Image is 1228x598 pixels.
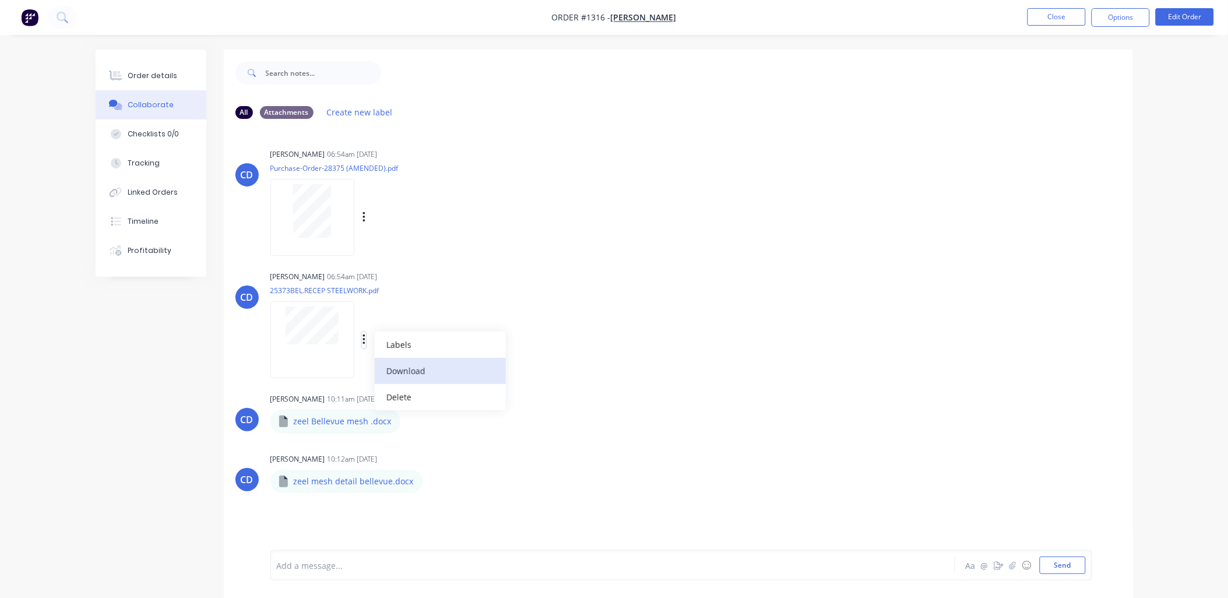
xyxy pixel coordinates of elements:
button: Timeline [96,207,206,236]
div: 10:12am [DATE] [328,454,378,465]
button: Options [1092,8,1150,27]
div: [PERSON_NAME] [270,454,325,465]
p: 25373BEL.RECEP STEELWORK.pdf [270,286,484,296]
div: CD [241,168,254,182]
button: Download [375,358,506,384]
div: Collaborate [128,100,174,110]
button: Linked Orders [96,178,206,207]
button: Create new label [321,104,399,120]
button: Profitability [96,236,206,265]
button: Edit Order [1156,8,1214,26]
p: zeel mesh detail bellevue.docx [294,476,414,487]
div: All [235,106,253,119]
a: [PERSON_NAME] [611,12,677,23]
button: Aa [964,558,978,572]
div: Timeline [128,216,159,227]
button: Tracking [96,149,206,178]
div: 06:54am [DATE] [328,149,378,160]
p: Purchase-Order-28375 (AMENDED).pdf [270,163,484,173]
button: ☺ [1020,558,1034,572]
span: Order #1316 - [552,12,611,23]
div: Profitability [128,245,171,256]
div: 10:11am [DATE] [328,394,378,404]
div: Order details [128,71,177,81]
div: [PERSON_NAME] [270,149,325,160]
div: [PERSON_NAME] [270,394,325,404]
div: Tracking [128,158,160,168]
button: Close [1028,8,1086,26]
input: Search notes... [266,61,381,85]
button: Order details [96,61,206,90]
button: Checklists 0/0 [96,119,206,149]
div: Checklists 0/0 [128,129,179,139]
button: Delete [375,384,506,410]
div: CD [241,473,254,487]
div: CD [241,413,254,427]
img: Factory [21,9,38,26]
div: Linked Orders [128,187,178,198]
div: Attachments [260,106,314,119]
button: Collaborate [96,90,206,119]
button: Labels [375,332,506,358]
div: CD [241,290,254,304]
div: [PERSON_NAME] [270,272,325,282]
button: @ [978,558,992,572]
button: Send [1040,557,1086,574]
div: 06:54am [DATE] [328,272,378,282]
p: zeel Bellevue mesh .docx [294,416,392,427]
